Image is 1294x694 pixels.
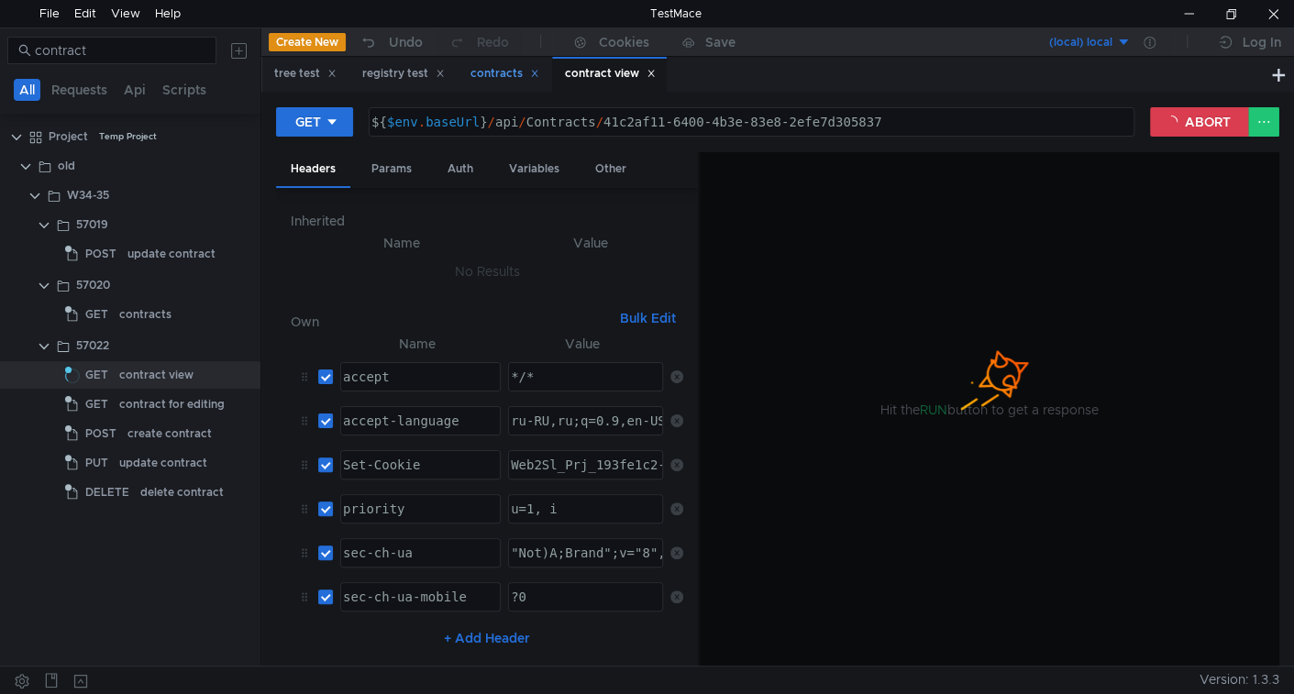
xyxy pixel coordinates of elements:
th: Name [305,232,498,254]
h6: Own [291,311,613,333]
button: Scripts [157,79,212,101]
div: Cookies [599,31,649,53]
div: 57022 [76,332,109,359]
span: POST [85,420,116,447]
button: Requests [46,79,113,101]
div: GET [295,112,321,132]
button: (local) local [1003,28,1131,57]
span: GET [85,301,108,328]
div: Project [49,123,88,150]
th: Value [498,232,683,254]
div: Params [357,152,426,186]
div: 57019 [76,211,108,238]
input: Search... [35,40,205,61]
button: + Add Header [437,627,537,649]
button: GET [276,107,353,137]
span: POST [85,240,116,268]
div: 57020 [76,271,110,299]
div: create contract [127,420,212,447]
div: Redo [477,31,509,53]
button: Redo [436,28,522,56]
div: delete contract [140,479,224,506]
span: GET [85,361,108,389]
div: W34-35 [67,182,109,209]
span: Version: 1.3.3 [1200,666,1279,693]
button: Create New [269,33,346,51]
div: Other [581,152,641,186]
div: tree test [274,64,337,83]
button: ABORT [1150,107,1249,137]
span: Loading... [64,368,81,384]
div: (local) local [1049,34,1112,51]
span: PUT [85,449,108,477]
button: All [14,79,40,101]
div: Auth [433,152,488,186]
div: contract for editing [119,391,225,418]
div: old [58,152,75,180]
div: contracts [119,301,171,328]
div: Variables [494,152,574,186]
div: contracts [470,64,539,83]
div: Save [705,36,735,49]
div: Log In [1243,31,1281,53]
span: GET [85,391,108,418]
div: contract view [565,64,656,83]
nz-embed-empty: No Results [455,263,520,280]
button: Api [118,79,151,101]
th: Name [333,333,501,355]
button: Undo [346,28,436,56]
h6: Inherited [291,210,683,232]
button: Bulk Edit [613,307,683,329]
div: contract view [119,361,194,389]
div: update contract [119,449,207,477]
div: update contract [127,240,216,268]
div: registry test [362,64,445,83]
div: Headers [276,152,350,188]
th: Value [501,333,663,355]
div: Undo [389,31,423,53]
div: Temp Project [99,123,157,150]
span: DELETE [85,479,129,506]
